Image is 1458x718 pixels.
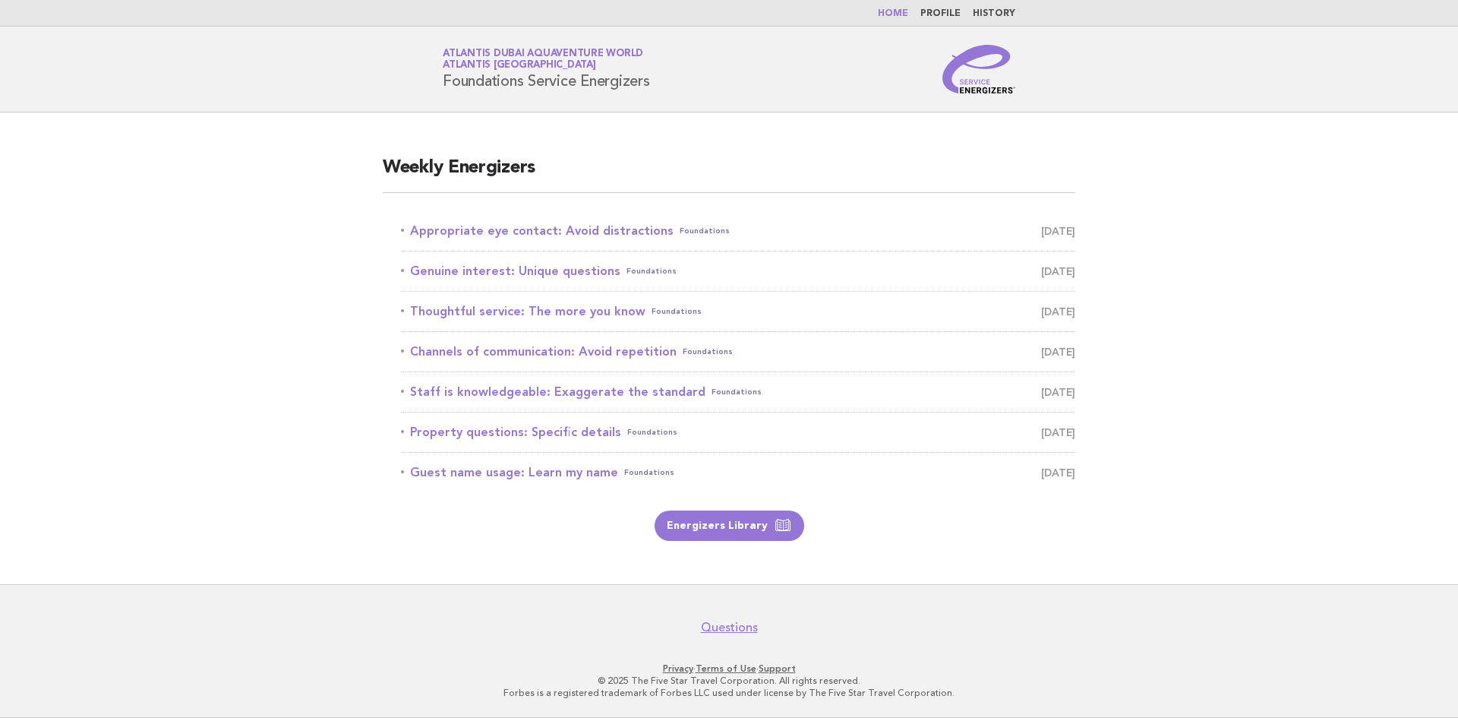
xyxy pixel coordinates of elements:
[696,663,756,674] a: Terms of Use
[655,511,804,541] a: Energizers Library
[680,220,730,242] span: Foundations
[1041,422,1075,443] span: [DATE]
[712,381,762,403] span: Foundations
[401,301,1075,322] a: Thoughtful service: The more you knowFoundations [DATE]
[1041,220,1075,242] span: [DATE]
[624,462,674,483] span: Foundations
[401,261,1075,282] a: Genuine interest: Unique questionsFoundations [DATE]
[401,462,1075,483] a: Guest name usage: Learn my nameFoundations [DATE]
[383,156,1075,193] h2: Weekly Energizers
[1041,341,1075,362] span: [DATE]
[443,61,596,71] span: Atlantis [GEOGRAPHIC_DATA]
[1041,462,1075,483] span: [DATE]
[401,341,1075,362] a: Channels of communication: Avoid repetitionFoundations [DATE]
[920,9,961,18] a: Profile
[264,663,1194,675] p: · ·
[264,675,1194,687] p: © 2025 The Five Star Travel Corporation. All rights reserved.
[1041,301,1075,322] span: [DATE]
[401,220,1075,242] a: Appropriate eye contact: Avoid distractionsFoundations [DATE]
[1041,381,1075,403] span: [DATE]
[443,49,650,89] h1: Foundations Service Energizers
[663,663,693,674] a: Privacy
[401,422,1075,443] a: Property questions: Specific detailsFoundations [DATE]
[973,9,1015,18] a: History
[683,341,733,362] span: Foundations
[942,45,1015,93] img: Service Energizers
[264,687,1194,699] p: Forbes is a registered trademark of Forbes LLC used under license by The Five Star Travel Corpora...
[1041,261,1075,282] span: [DATE]
[652,301,702,322] span: Foundations
[443,49,643,70] a: Atlantis Dubai Aquaventure WorldAtlantis [GEOGRAPHIC_DATA]
[878,9,908,18] a: Home
[401,381,1075,403] a: Staff is knowledgeable: Exaggerate the standardFoundations [DATE]
[701,620,758,635] a: Questions
[627,422,677,443] span: Foundations
[759,663,796,674] a: Support
[626,261,677,282] span: Foundations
